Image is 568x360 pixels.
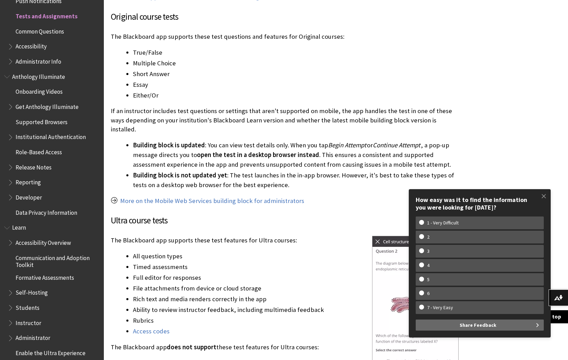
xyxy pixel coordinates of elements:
[133,327,170,335] a: Access codes
[16,86,63,95] span: Onboarding Videos
[133,273,459,283] li: Full editor for responses
[373,141,420,149] span: Continue Attempt
[419,220,467,226] w-span: 1 - Very Difficult
[419,248,438,254] w-span: 3
[133,284,459,293] li: File attachments from device or cloud storage
[111,107,459,134] p: If an instructor includes test questions or settings that aren't supported on mobile, the app han...
[4,71,100,219] nav: Book outline for Anthology Illuminate
[16,41,47,50] span: Accessibility
[133,316,459,325] li: Rubrics
[133,262,459,272] li: Timed assessments
[12,71,65,80] span: Anthology Illuminate
[111,236,459,245] p: The Blackboard app supports these test features for Ultra courses:
[460,320,496,331] span: Share Feedback
[111,10,459,24] h3: Original course tests
[12,222,26,231] span: Learn
[133,80,459,90] li: Essay
[133,294,459,304] li: Rich text and media renders correctly in the app
[419,277,438,283] w-span: 5
[16,177,41,186] span: Reporting
[133,69,459,79] li: Short Answer
[16,272,74,281] span: Formative Assessments
[133,170,459,190] li: : The test launches in the in-app browser. However, it's best to take these types of tests on a d...
[16,56,61,65] span: Administrator Info
[16,317,41,326] span: Instructor
[419,305,461,311] w-span: 7 - Very Easy
[416,196,544,211] div: How easy was it to find the information you were looking for [DATE]?
[328,141,366,149] span: Begin Attempt
[16,192,42,201] span: Developer
[16,207,77,216] span: Data Privacy Information
[16,161,52,171] span: Release Notes
[419,262,438,268] w-span: 4
[111,32,459,41] p: The Blackboard app supports these test questions and features for Original courses:
[16,131,86,141] span: Institutional Authentication
[16,146,62,156] span: Role-Based Access
[16,332,50,342] span: Administrator
[111,343,459,352] p: The Blackboard app these test features for Ultra courses:
[16,302,39,311] span: Students
[419,234,438,240] w-span: 2
[197,151,319,159] span: open the test in a desktop browser instead
[16,116,67,126] span: Supported Browsers
[133,48,459,57] li: True/False
[133,140,459,169] li: : You can view test details only. When you tap or , a pop-up message directs you to . This ensure...
[16,10,78,20] span: Tests and Assignments
[16,252,99,268] span: Communication and Adoption Toolkit
[133,141,205,149] span: Building block is updated
[16,347,85,357] span: Enable the Ultra Experience
[419,290,438,296] w-span: 6
[120,197,304,205] a: More on the Mobile Web Services building block for administrators
[16,237,71,246] span: Accessibility Overview
[111,214,459,227] h3: Ultra course tests
[133,91,459,100] li: Either/Or
[133,171,227,179] span: Building block is not updated yet
[133,58,459,68] li: Multiple Choice
[16,101,79,110] span: Get Anthology Illuminate
[133,251,459,261] li: All question types
[16,26,64,35] span: Common Questions
[416,320,544,331] button: Share Feedback
[167,343,216,351] span: does not support
[133,305,459,315] li: Ability to review instructor feedback, including multimedia feedback
[16,287,48,296] span: Self-Hosting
